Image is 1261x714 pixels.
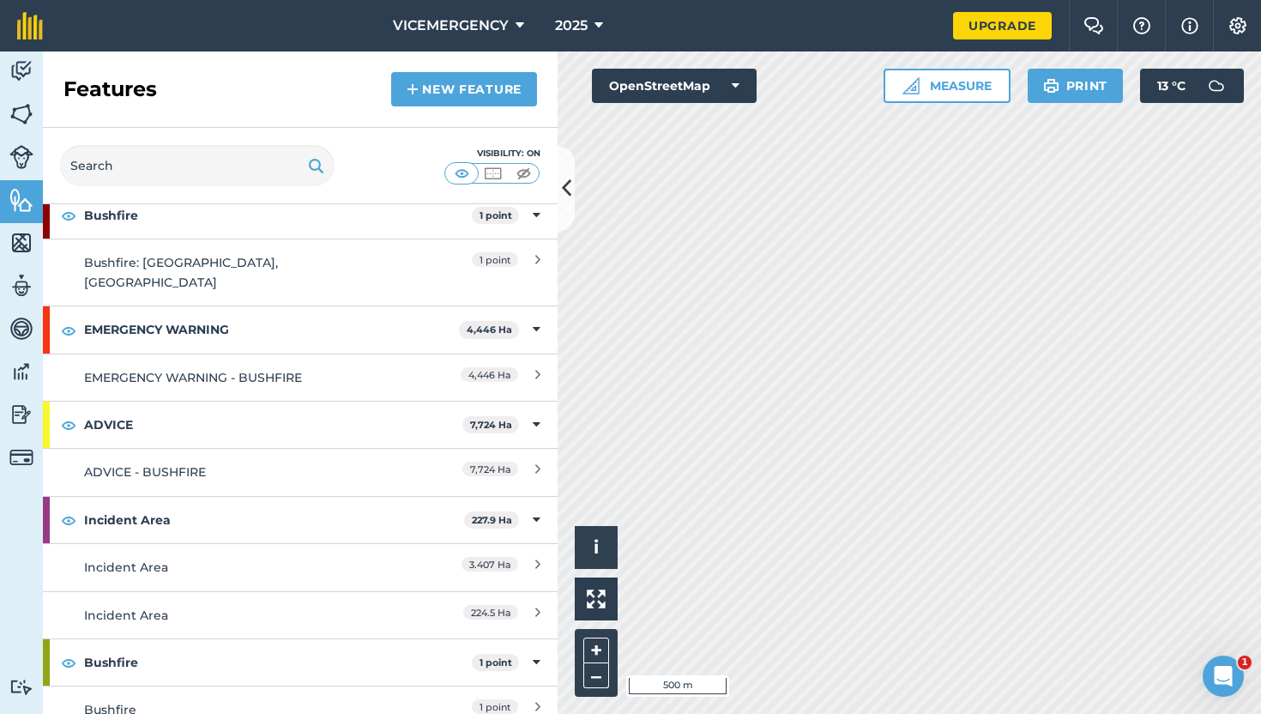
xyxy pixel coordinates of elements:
span: 3.407 Ha [462,557,518,572]
strong: Bushfire [84,639,472,686]
span: VICEMERGENCY [393,15,509,36]
strong: 4,446 Ha [467,324,512,336]
img: svg+xml;base64,PHN2ZyB4bWxucz0iaHR0cDovL3d3dy53My5vcmcvMjAwMC9zdmciIHdpZHRoPSIxNyIgaGVpZ2h0PSIxNy... [1181,15,1198,36]
img: svg+xml;base64,PHN2ZyB4bWxucz0iaHR0cDovL3d3dy53My5vcmcvMjAwMC9zdmciIHdpZHRoPSIxOCIgaGVpZ2h0PSIyNC... [61,205,76,226]
button: + [583,638,609,663]
strong: 1 point [480,657,512,669]
div: EMERGENCY WARNING4,446 Ha [43,306,558,353]
img: A cog icon [1228,17,1248,34]
button: 13 °C [1140,69,1244,103]
h2: Features [63,76,157,103]
a: Upgrade [953,12,1052,39]
img: svg+xml;base64,PD94bWwgdmVyc2lvbj0iMS4wIiBlbmNvZGluZz0idXRmLTgiPz4KPCEtLSBHZW5lcmF0b3I6IEFkb2JlIE... [1199,69,1234,103]
img: svg+xml;base64,PD94bWwgdmVyc2lvbj0iMS4wIiBlbmNvZGluZz0idXRmLTgiPz4KPCEtLSBHZW5lcmF0b3I6IEFkb2JlIE... [9,316,33,342]
strong: Bushfire [84,192,472,239]
img: svg+xml;base64,PD94bWwgdmVyc2lvbj0iMS4wIiBlbmNvZGluZz0idXRmLTgiPz4KPCEtLSBHZW5lcmF0b3I6IEFkb2JlIE... [9,402,33,427]
a: Incident Area3.407 Ha [43,543,558,590]
div: ADVICE7,724 Ha [43,402,558,448]
img: svg+xml;base64,PHN2ZyB4bWxucz0iaHR0cDovL3d3dy53My5vcmcvMjAwMC9zdmciIHdpZHRoPSI1NiIgaGVpZ2h0PSI2MC... [9,230,33,256]
div: Visibility: On [444,147,540,160]
img: svg+xml;base64,PHN2ZyB4bWxucz0iaHR0cDovL3d3dy53My5vcmcvMjAwMC9zdmciIHdpZHRoPSIxNCIgaGVpZ2h0PSIyNC... [407,79,419,100]
img: A question mark icon [1131,17,1152,34]
strong: 1 point [480,209,512,221]
strong: EMERGENCY WARNING [84,306,459,353]
span: 1 point [472,699,518,714]
span: i [594,536,599,558]
button: i [575,526,618,569]
img: svg+xml;base64,PD94bWwgdmVyc2lvbj0iMS4wIiBlbmNvZGluZz0idXRmLTgiPz4KPCEtLSBHZW5lcmF0b3I6IEFkb2JlIE... [9,445,33,469]
img: svg+xml;base64,PHN2ZyB4bWxucz0iaHR0cDovL3d3dy53My5vcmcvMjAwMC9zdmciIHdpZHRoPSIxOSIgaGVpZ2h0PSIyNC... [1043,76,1059,96]
span: 1 point [472,252,518,267]
img: svg+xml;base64,PD94bWwgdmVyc2lvbj0iMS4wIiBlbmNvZGluZz0idXRmLTgiPz4KPCEtLSBHZW5lcmF0b3I6IEFkb2JlIE... [9,359,33,384]
div: Bushfire1 point [43,192,558,239]
span: 4,446 Ha [461,367,518,382]
img: svg+xml;base64,PD94bWwgdmVyc2lvbj0iMS4wIiBlbmNvZGluZz0idXRmLTgiPz4KPCEtLSBHZW5lcmF0b3I6IEFkb2JlIE... [9,145,33,169]
img: svg+xml;base64,PHN2ZyB4bWxucz0iaHR0cDovL3d3dy53My5vcmcvMjAwMC9zdmciIHdpZHRoPSI1MCIgaGVpZ2h0PSI0MC... [451,165,473,182]
img: svg+xml;base64,PHN2ZyB4bWxucz0iaHR0cDovL3d3dy53My5vcmcvMjAwMC9zdmciIHdpZHRoPSIxOCIgaGVpZ2h0PSIyNC... [61,320,76,341]
img: svg+xml;base64,PHN2ZyB4bWxucz0iaHR0cDovL3d3dy53My5vcmcvMjAwMC9zdmciIHdpZHRoPSI1MCIgaGVpZ2h0PSI0MC... [482,165,504,182]
input: Search [60,145,335,186]
span: 1 [1238,656,1252,669]
strong: 7,724 Ha [470,419,512,431]
img: svg+xml;base64,PD94bWwgdmVyc2lvbj0iMS4wIiBlbmNvZGluZz0idXRmLTgiPz4KPCEtLSBHZW5lcmF0b3I6IEFkb2JlIE... [9,679,33,695]
span: 7,724 Ha [462,462,518,476]
button: Measure [884,69,1011,103]
div: Bushfire: [GEOGRAPHIC_DATA], [GEOGRAPHIC_DATA] [84,253,389,292]
span: 13 ° C [1157,69,1186,103]
img: svg+xml;base64,PHN2ZyB4bWxucz0iaHR0cDovL3d3dy53My5vcmcvMjAwMC9zdmciIHdpZHRoPSIxOCIgaGVpZ2h0PSIyNC... [61,652,76,673]
a: EMERGENCY WARNING - BUSHFIRE4,446 Ha [43,354,558,401]
a: ADVICE - BUSHFIRE7,724 Ha [43,448,558,495]
img: svg+xml;base64,PD94bWwgdmVyc2lvbj0iMS4wIiBlbmNvZGluZz0idXRmLTgiPz4KPCEtLSBHZW5lcmF0b3I6IEFkb2JlIE... [9,58,33,84]
strong: Incident Area [84,497,464,543]
a: Bushfire: [GEOGRAPHIC_DATA], [GEOGRAPHIC_DATA]1 point [43,239,558,306]
img: svg+xml;base64,PHN2ZyB4bWxucz0iaHR0cDovL3d3dy53My5vcmcvMjAwMC9zdmciIHdpZHRoPSI1NiIgaGVpZ2h0PSI2MC... [9,187,33,213]
strong: 227.9 Ha [472,514,512,526]
img: svg+xml;base64,PHN2ZyB4bWxucz0iaHR0cDovL3d3dy53My5vcmcvMjAwMC9zdmciIHdpZHRoPSIxOSIgaGVpZ2h0PSIyNC... [308,155,324,176]
button: OpenStreetMap [592,69,757,103]
button: – [583,663,609,688]
div: Incident Area [84,606,389,625]
img: svg+xml;base64,PD94bWwgdmVyc2lvbj0iMS4wIiBlbmNvZGluZz0idXRmLTgiPz4KPCEtLSBHZW5lcmF0b3I6IEFkb2JlIE... [9,273,33,299]
div: EMERGENCY WARNING - BUSHFIRE [84,368,389,387]
div: Incident Area [84,558,389,577]
img: fieldmargin Logo [17,12,43,39]
strong: ADVICE [84,402,462,448]
div: ADVICE - BUSHFIRE [84,463,389,481]
a: Incident Area224.5 Ha [43,591,558,638]
div: Incident Area227.9 Ha [43,497,558,543]
a: New feature [391,72,537,106]
img: svg+xml;base64,PHN2ZyB4bWxucz0iaHR0cDovL3d3dy53My5vcmcvMjAwMC9zdmciIHdpZHRoPSIxOCIgaGVpZ2h0PSIyNC... [61,414,76,435]
div: Bushfire1 point [43,639,558,686]
img: svg+xml;base64,PHN2ZyB4bWxucz0iaHR0cDovL3d3dy53My5vcmcvMjAwMC9zdmciIHdpZHRoPSI1NiIgaGVpZ2h0PSI2MC... [9,101,33,127]
img: Four arrows, one pointing top left, one top right, one bottom right and the last bottom left [587,590,606,608]
button: Print [1028,69,1124,103]
img: Two speech bubbles overlapping with the left bubble in the forefront [1083,17,1104,34]
span: 2025 [555,15,588,36]
img: svg+xml;base64,PHN2ZyB4bWxucz0iaHR0cDovL3d3dy53My5vcmcvMjAwMC9zdmciIHdpZHRoPSIxOCIgaGVpZ2h0PSIyNC... [61,510,76,530]
span: 224.5 Ha [463,605,518,620]
img: Ruler icon [902,77,920,94]
img: svg+xml;base64,PHN2ZyB4bWxucz0iaHR0cDovL3d3dy53My5vcmcvMjAwMC9zdmciIHdpZHRoPSI1MCIgaGVpZ2h0PSI0MC... [513,165,534,182]
iframe: Intercom live chat [1203,656,1244,697]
